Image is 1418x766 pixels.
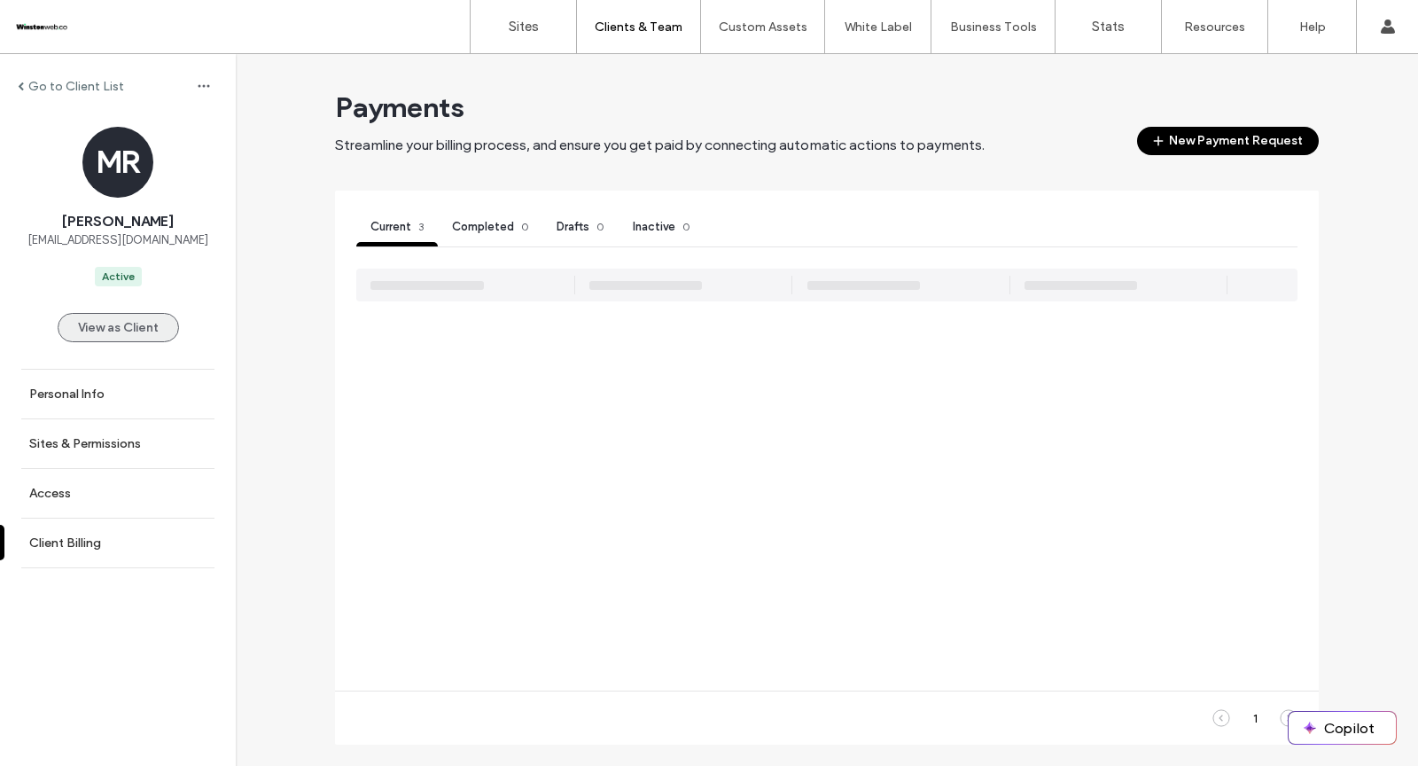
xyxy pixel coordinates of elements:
[682,220,690,233] span: 0
[28,79,124,94] label: Go to Client List
[418,220,424,233] span: 3
[845,20,912,35] label: White Label
[27,231,208,249] span: [EMAIL_ADDRESS][DOMAIN_NAME]
[370,220,411,233] span: Current
[950,20,1037,35] label: Business Tools
[29,436,141,451] label: Sites & Permissions
[29,486,71,501] label: Access
[557,220,589,233] span: Drafts
[509,19,539,35] label: Sites
[62,212,174,231] span: [PERSON_NAME]
[1289,712,1396,744] button: Copilot
[595,20,682,35] label: Clients & Team
[633,220,675,233] span: Inactive
[719,20,807,35] label: Custom Assets
[41,12,77,28] span: Help
[452,220,514,233] span: Completed
[1184,20,1245,35] label: Resources
[1299,20,1326,35] label: Help
[1092,19,1125,35] label: Stats
[1137,127,1319,155] button: New Payment Request
[1244,707,1266,729] div: 1
[29,387,105,402] label: Personal Info
[596,220,604,233] span: 0
[335,137,985,153] span: Streamline your billing process, and ensure you get paid by connecting automatic actions to payme...
[58,313,179,342] button: View as Client
[335,90,464,125] span: Payments
[82,127,153,198] div: MR
[102,269,135,285] div: Active
[521,220,528,233] span: 0
[29,535,101,551] label: Client Billing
